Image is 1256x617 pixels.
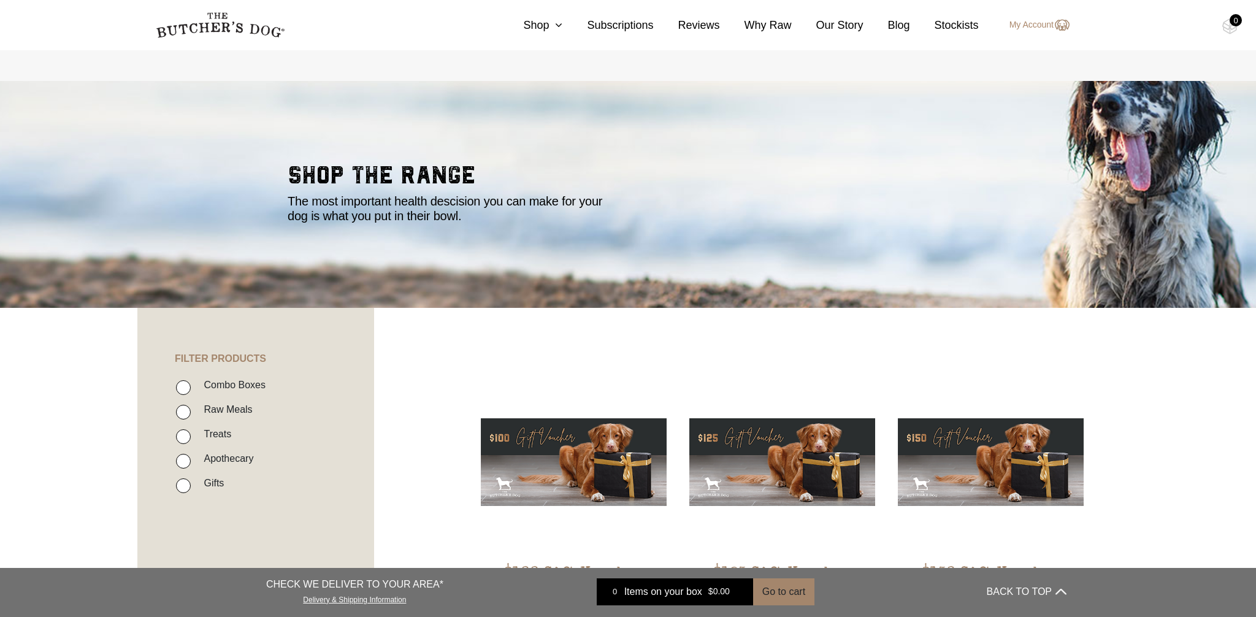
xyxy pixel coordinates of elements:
[288,163,968,194] h2: shop the range
[197,377,266,393] label: Combo Boxes
[863,17,910,34] a: Blog
[266,577,443,592] p: CHECK WE DELIVER TO YOUR AREA*
[562,17,653,34] a: Subscriptions
[708,587,730,597] bdi: 0.00
[689,369,875,555] img: $125 Gift Voucher
[720,17,792,34] a: Why Raw
[197,401,252,418] label: Raw Meals
[898,369,1084,555] img: $150 Gift Voucher
[137,308,374,364] h4: FILTER PRODUCTS
[606,586,624,598] div: 0
[303,592,406,604] a: Delivery & Shipping Information
[499,17,562,34] a: Shop
[708,587,713,597] span: $
[288,194,613,223] p: The most important health descision you can make for your dog is what you put in their bowl.
[197,450,253,467] label: Apothecary
[624,584,702,599] span: Items on your box
[1230,14,1242,26] div: 0
[792,17,863,34] a: Our Story
[1222,18,1238,34] img: TBD_Cart-Empty.png
[597,578,753,605] a: 0 Items on your box $0.00
[987,577,1066,607] button: BACK TO TOP
[197,426,231,442] label: Treats
[481,369,667,555] img: $100 Gift Voucher
[997,18,1070,33] a: My Account
[197,475,224,491] label: Gifts
[753,578,814,605] button: Go to cart
[910,17,979,34] a: Stockists
[653,17,719,34] a: Reviews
